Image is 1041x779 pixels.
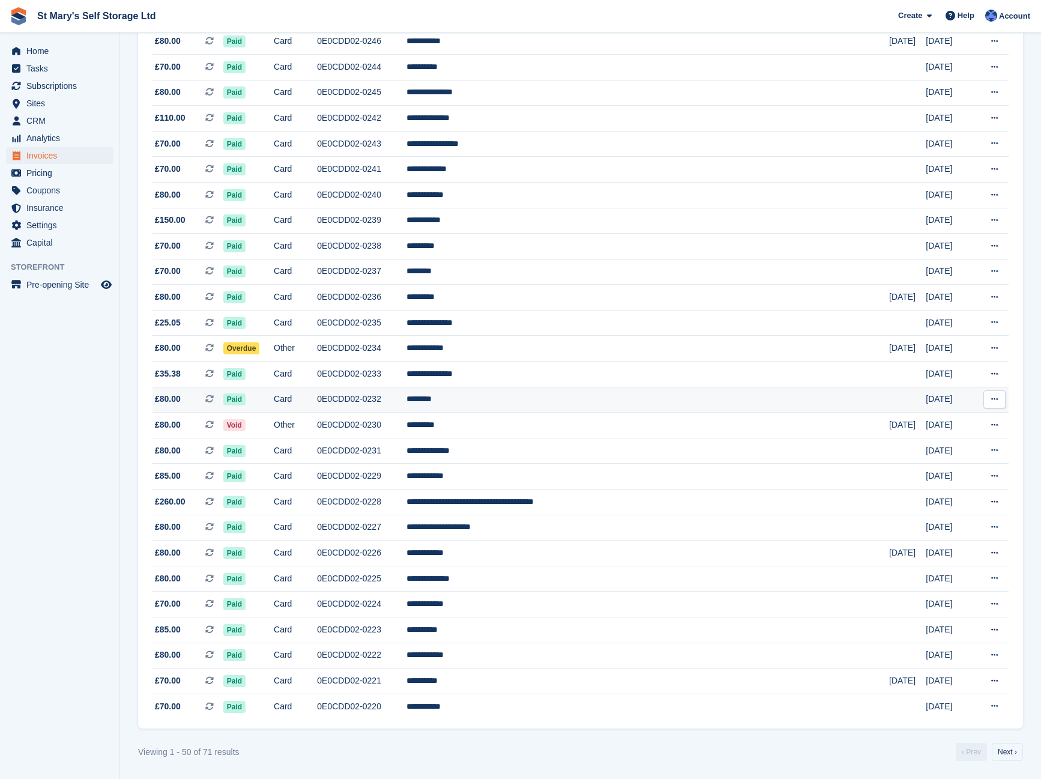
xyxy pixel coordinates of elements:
[317,157,406,183] td: 0E0CDD02-0241
[926,336,973,362] td: [DATE]
[223,240,246,252] span: Paid
[6,95,113,112] a: menu
[317,541,406,566] td: 0E0CDD02-0226
[317,643,406,668] td: 0E0CDD02-0222
[223,342,260,354] span: Overdue
[223,470,246,482] span: Paid
[223,368,246,380] span: Paid
[274,106,317,132] td: Card
[223,547,246,559] span: Paid
[223,496,246,508] span: Paid
[223,445,246,457] span: Paid
[317,438,406,464] td: 0E0CDD02-0231
[6,147,113,164] a: menu
[155,138,181,150] span: £70.00
[223,393,246,405] span: Paid
[274,387,317,413] td: Card
[155,649,181,661] span: £80.00
[317,515,406,541] td: 0E0CDD02-0227
[926,310,973,336] td: [DATE]
[155,86,181,99] span: £80.00
[898,10,922,22] span: Create
[26,95,98,112] span: Sites
[274,515,317,541] td: Card
[223,86,246,99] span: Paid
[11,261,119,273] span: Storefront
[317,387,406,413] td: 0E0CDD02-0232
[274,668,317,694] td: Card
[889,285,926,311] td: [DATE]
[274,29,317,55] td: Card
[155,572,181,585] span: £80.00
[274,490,317,515] td: Card
[274,234,317,259] td: Card
[155,61,181,73] span: £70.00
[274,464,317,490] td: Card
[223,598,246,610] span: Paid
[317,131,406,157] td: 0E0CDD02-0243
[926,464,973,490] td: [DATE]
[155,214,186,226] span: £150.00
[274,694,317,719] td: Card
[889,413,926,438] td: [DATE]
[926,54,973,80] td: [DATE]
[26,112,98,129] span: CRM
[223,214,246,226] span: Paid
[155,393,181,405] span: £80.00
[317,234,406,259] td: 0E0CDD02-0238
[155,521,181,533] span: £80.00
[317,617,406,643] td: 0E0CDD02-0223
[317,566,406,592] td: 0E0CDD02-0225
[274,566,317,592] td: Card
[317,464,406,490] td: 0E0CDD02-0229
[317,54,406,80] td: 0E0CDD02-0244
[317,592,406,617] td: 0E0CDD02-0224
[926,490,973,515] td: [DATE]
[223,61,246,73] span: Paid
[926,592,973,617] td: [DATE]
[317,182,406,208] td: 0E0CDD02-0240
[274,157,317,183] td: Card
[274,80,317,106] td: Card
[926,285,973,311] td: [DATE]
[317,694,406,719] td: 0E0CDD02-0220
[26,43,98,59] span: Home
[223,35,246,47] span: Paid
[155,419,181,431] span: £80.00
[155,368,181,380] span: £35.38
[926,643,973,668] td: [DATE]
[223,624,246,636] span: Paid
[956,743,987,761] a: Previous
[6,130,113,147] a: menu
[926,438,973,464] td: [DATE]
[155,163,181,175] span: £70.00
[953,743,1025,761] nav: Pages
[155,598,181,610] span: £70.00
[155,189,181,201] span: £80.00
[985,10,997,22] img: Matthew Keenan
[155,674,181,687] span: £70.00
[926,668,973,694] td: [DATE]
[926,541,973,566] td: [DATE]
[999,10,1030,22] span: Account
[889,668,926,694] td: [DATE]
[26,199,98,216] span: Insurance
[223,189,246,201] span: Paid
[223,521,246,533] span: Paid
[138,746,240,759] div: Viewing 1 - 50 of 71 results
[926,259,973,285] td: [DATE]
[889,541,926,566] td: [DATE]
[26,147,98,164] span: Invoices
[274,438,317,464] td: Card
[26,60,98,77] span: Tasks
[926,182,973,208] td: [DATE]
[274,362,317,387] td: Card
[6,165,113,181] a: menu
[6,276,113,293] a: menu
[274,259,317,285] td: Card
[223,317,246,329] span: Paid
[926,566,973,592] td: [DATE]
[6,182,113,199] a: menu
[26,217,98,234] span: Settings
[6,112,113,129] a: menu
